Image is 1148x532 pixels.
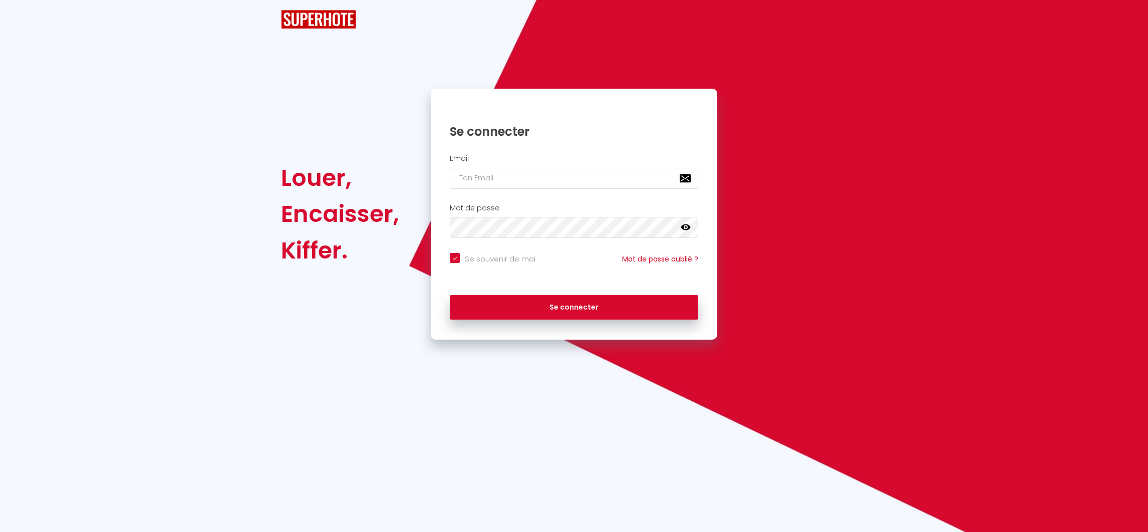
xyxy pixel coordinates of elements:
[281,10,356,29] img: SuperHote logo
[450,124,698,139] h1: Se connecter
[281,196,399,232] div: Encaisser,
[622,254,698,264] a: Mot de passe oublié ?
[281,160,399,196] div: Louer,
[281,232,399,269] div: Kiffer.
[450,295,698,320] button: Se connecter
[450,154,698,163] h2: Email
[450,204,698,212] h2: Mot de passe
[450,168,698,189] input: Ton Email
